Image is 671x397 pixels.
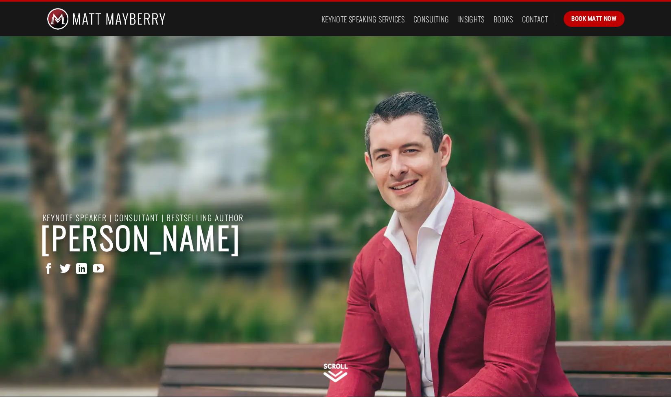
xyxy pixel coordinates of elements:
[47,2,166,36] img: Matt Mayberry
[41,214,241,260] strong: [PERSON_NAME]
[43,263,54,276] a: Follow on Facebook
[571,14,616,24] span: Book Matt Now
[522,12,549,26] a: Contact
[321,12,404,26] a: Keynote Speaking Services
[323,364,348,382] img: Scroll Down
[93,263,104,276] a: Follow on YouTube
[76,263,87,276] a: Follow on LinkedIn
[494,12,513,26] a: Books
[41,211,244,224] span: Keynote Speaker | Consultant | Bestselling Author
[413,12,449,26] a: Consulting
[458,12,485,26] a: Insights
[564,11,624,26] a: Book Matt Now
[60,263,71,276] a: Follow on Twitter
